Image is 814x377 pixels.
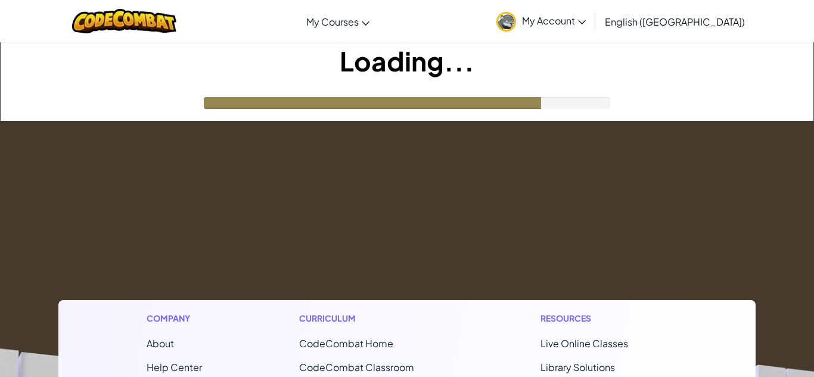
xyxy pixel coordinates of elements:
[72,9,176,33] img: CodeCombat logo
[540,337,628,350] a: Live Online Classes
[599,5,751,38] a: English ([GEOGRAPHIC_DATA])
[306,15,359,28] span: My Courses
[490,2,592,40] a: My Account
[147,337,174,350] a: About
[496,12,516,32] img: avatar
[147,361,202,373] a: Help Center
[522,14,586,27] span: My Account
[540,361,615,373] a: Library Solutions
[605,15,745,28] span: English ([GEOGRAPHIC_DATA])
[1,42,813,79] h1: Loading...
[147,312,202,325] h1: Company
[540,312,667,325] h1: Resources
[299,337,393,350] span: CodeCombat Home
[299,312,443,325] h1: Curriculum
[299,361,414,373] a: CodeCombat Classroom
[300,5,375,38] a: My Courses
